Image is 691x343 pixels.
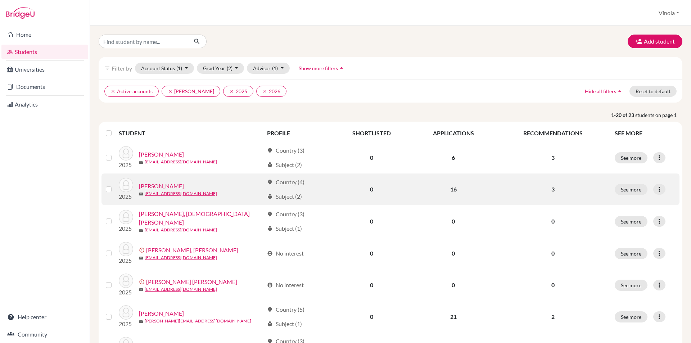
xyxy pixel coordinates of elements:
th: PROFILE [263,125,332,142]
p: 2025 [119,256,133,265]
a: [PERSON_NAME], [DEMOGRAPHIC_DATA][PERSON_NAME] [139,209,264,227]
a: Analytics [1,97,88,112]
div: Subject (1) [267,224,302,233]
i: arrow_drop_up [338,64,345,72]
span: account_circle [267,282,273,288]
a: Help center [1,310,88,324]
th: STUDENT [119,125,263,142]
span: (1) [176,65,182,71]
th: APPLICATIONS [411,125,495,142]
td: 0 [411,205,495,238]
button: See more [615,280,647,291]
td: 16 [411,173,495,205]
p: 0 [500,281,606,289]
th: SEE MORE [610,125,679,142]
a: Universities [1,62,88,77]
th: SHORTLISTED [332,125,411,142]
p: 3 [500,185,606,194]
a: [EMAIL_ADDRESS][DOMAIN_NAME] [145,227,217,233]
i: clear [262,89,267,94]
p: 0 [500,249,606,258]
button: See more [615,216,647,227]
p: 2025 [119,161,133,169]
span: (2) [227,65,232,71]
span: mail [139,288,143,292]
span: mail [139,319,143,324]
div: Country (3) [267,146,304,155]
a: [EMAIL_ADDRESS][DOMAIN_NAME] [145,254,217,261]
td: 0 [411,269,495,301]
td: 0 [411,238,495,269]
span: error_outline [139,279,146,285]
img: Gore, Arush Ajey [119,274,133,288]
div: Subject (2) [267,161,302,169]
span: Filter by [112,65,132,72]
a: Students [1,45,88,59]
button: Reset to default [629,86,677,97]
input: Find student by name... [99,35,188,48]
img: Awasthi, Anvita Anuj [119,178,133,192]
div: No interest [267,281,304,289]
span: local_library [267,226,273,231]
strong: 1-20 of 23 [611,111,635,119]
button: clearActive accounts [104,86,159,97]
p: 2 [500,312,606,321]
td: 0 [332,205,411,238]
img: Goraya, Devang Singh [119,242,133,256]
span: local_library [267,194,273,199]
td: 6 [411,142,495,173]
p: 2025 [119,288,133,297]
span: local_library [267,162,273,168]
span: (1) [272,65,278,71]
button: clear2026 [256,86,286,97]
span: location_on [267,179,273,185]
th: RECOMMENDATIONS [496,125,610,142]
div: Country (5) [267,305,304,314]
div: Country (4) [267,178,304,186]
span: location_on [267,211,273,217]
span: local_library [267,321,273,327]
button: See more [615,152,647,163]
a: Documents [1,80,88,94]
span: mail [139,256,143,260]
button: Vinola [655,6,682,20]
button: clear[PERSON_NAME] [162,86,220,97]
a: Home [1,27,88,42]
span: students on page 1 [635,111,682,119]
button: Hide all filtersarrow_drop_up [579,86,629,97]
a: [EMAIL_ADDRESS][DOMAIN_NAME] [145,286,217,293]
div: No interest [267,249,304,258]
img: Bridge-U [6,7,35,19]
p: 3 [500,153,606,162]
a: [PERSON_NAME] [139,182,184,190]
button: See more [615,248,647,259]
button: Grad Year(2) [197,63,244,74]
i: filter_list [104,65,110,71]
i: clear [229,89,234,94]
span: mail [139,228,143,233]
button: clear2025 [223,86,253,97]
td: 0 [332,238,411,269]
a: [PERSON_NAME] [PERSON_NAME] [146,277,237,286]
i: clear [168,89,173,94]
span: Show more filters [299,65,338,71]
a: [PERSON_NAME], [PERSON_NAME] [146,246,238,254]
span: location_on [267,307,273,312]
p: 2025 [119,224,133,233]
span: error_outline [139,247,146,253]
td: 0 [332,142,411,173]
i: arrow_drop_up [616,87,623,95]
button: See more [615,184,647,195]
td: 0 [332,269,411,301]
span: mail [139,160,143,164]
span: location_on [267,148,273,153]
div: Subject (2) [267,192,302,201]
a: [PERSON_NAME] [139,309,184,318]
button: Show more filtersarrow_drop_up [293,63,351,74]
td: 0 [332,301,411,333]
img: Dommaraju, Advaith Nandan [119,210,133,224]
a: [EMAIL_ADDRESS][DOMAIN_NAME] [145,190,217,197]
span: Hide all filters [585,88,616,94]
td: 21 [411,301,495,333]
p: 0 [500,217,606,226]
